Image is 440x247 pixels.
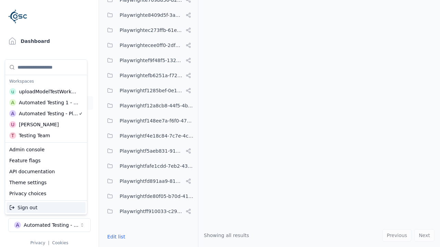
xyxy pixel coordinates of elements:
div: Suggestions [5,60,87,142]
div: Privacy choices [7,188,86,199]
div: A [9,99,16,106]
div: T [9,132,16,139]
div: Suggestions [5,201,87,214]
div: Theme settings [7,177,86,188]
div: U [9,121,16,128]
div: API documentation [7,166,86,177]
div: Feature flags [7,155,86,166]
div: u [9,88,16,95]
div: Automated Testing - Playwright [19,110,78,117]
div: Sign out [7,202,86,213]
div: uploadModelTestWorkspace [19,88,78,95]
div: Automated Testing 1 - Playwright [19,99,79,106]
div: Workspaces [7,77,86,86]
div: Testing Team [19,132,50,139]
div: [PERSON_NAME] [19,121,59,128]
div: Admin console [7,144,86,155]
div: Suggestions [5,143,87,200]
div: A [9,110,16,117]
